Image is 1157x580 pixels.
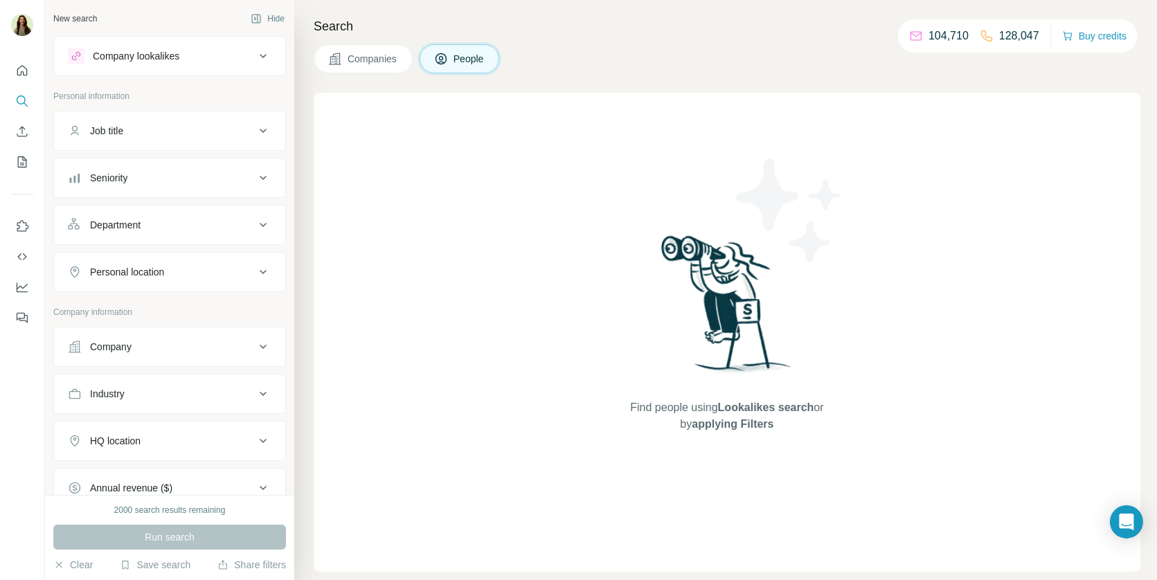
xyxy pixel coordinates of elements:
[54,330,285,363] button: Company
[54,161,285,194] button: Seniority
[348,52,398,66] span: Companies
[90,265,164,279] div: Personal location
[11,305,33,330] button: Feedback
[727,148,852,273] img: Surfe Illustration - Stars
[454,52,485,66] span: People
[90,434,141,448] div: HQ location
[54,377,285,410] button: Industry
[90,340,132,354] div: Company
[11,119,33,144] button: Enrich CSV
[93,49,179,63] div: Company lookalikes
[53,12,97,25] div: New search
[1062,26,1127,46] button: Buy credits
[929,28,969,44] p: 104,710
[53,306,286,318] p: Company information
[90,171,127,185] div: Seniority
[616,399,838,433] span: Find people using or by
[90,218,141,232] div: Department
[11,275,33,300] button: Dashboard
[217,558,286,572] button: Share filters
[655,232,799,386] img: Surfe Illustration - Woman searching with binoculars
[718,401,814,413] span: Lookalikes search
[11,244,33,269] button: Use Surfe API
[11,89,33,114] button: Search
[54,424,285,457] button: HQ location
[54,39,285,73] button: Company lookalikes
[53,90,286,102] p: Personal information
[114,504,226,516] div: 2000 search results remaining
[54,255,285,289] button: Personal location
[90,387,125,401] div: Industry
[11,14,33,36] img: Avatar
[90,124,123,138] div: Job title
[11,149,33,174] button: My lists
[54,208,285,242] button: Department
[999,28,1039,44] p: 128,047
[120,558,190,572] button: Save search
[241,8,294,29] button: Hide
[692,418,773,430] span: applying Filters
[54,471,285,505] button: Annual revenue ($)
[314,17,1140,36] h4: Search
[11,58,33,83] button: Quick start
[1110,505,1143,538] div: Open Intercom Messenger
[53,558,93,572] button: Clear
[90,481,172,495] div: Annual revenue ($)
[54,114,285,147] button: Job title
[11,214,33,239] button: Use Surfe on LinkedIn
